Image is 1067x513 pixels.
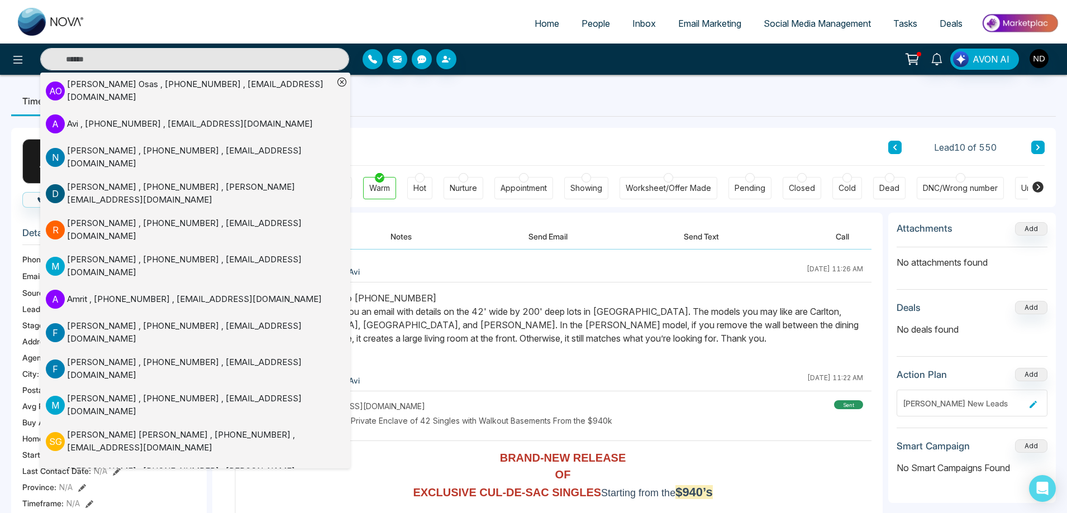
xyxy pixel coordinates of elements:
p: S G [46,432,65,451]
p: N [46,148,65,167]
span: Email Marketing [678,18,741,29]
p: A [46,114,65,133]
a: People [570,13,621,34]
span: Avi [349,375,360,386]
span: Buy Area : [22,416,58,428]
span: N/A [94,465,107,477]
span: Timeframe : [22,497,64,509]
div: Nurture [450,183,477,194]
span: People [582,18,610,29]
div: [DATE] 11:26 AM [807,264,863,279]
div: sent [834,400,863,409]
div: [PERSON_NAME] , [PHONE_NUMBER] , [EMAIL_ADDRESS][DOMAIN_NAME] [67,392,334,418]
div: Appointment [501,183,547,194]
p: No Smart Campaigns Found [897,461,1047,474]
button: Add [1015,301,1047,314]
span: Agent: [22,352,46,363]
div: [PERSON_NAME] , [PHONE_NUMBER] , [PERSON_NAME][EMAIL_ADDRESS][DOMAIN_NAME] [67,465,334,490]
h3: Action Plan [897,369,947,380]
p: M [46,396,65,415]
div: Dead [879,183,899,194]
p: A [46,468,65,487]
div: Pending [735,183,765,194]
span: Just Released Private Enclave of 42 Singles with Walkout Basements From the $940k [296,415,612,426]
span: Tasks [893,18,917,29]
div: [PERSON_NAME] New Leads [903,397,1025,409]
div: Open Intercom Messenger [1029,475,1056,502]
a: Social Media Management [752,13,882,34]
span: AVON AI [973,52,1009,66]
span: N/A [59,481,73,493]
div: [PERSON_NAME] , [PHONE_NUMBER] , [EMAIL_ADDRESS][DOMAIN_NAME] [67,145,334,170]
span: Province : [22,481,56,493]
button: Add [1015,222,1047,236]
h3: Attachments [897,223,952,234]
span: Source: [22,287,50,299]
div: Cold [839,183,856,194]
span: Postal Code : [22,384,68,396]
span: Lead 10 of 550 [934,141,997,154]
button: Call [22,192,77,208]
div: [PERSON_NAME] [PERSON_NAME] , [PHONE_NUMBER] , [EMAIL_ADDRESS][DOMAIN_NAME] [67,429,334,454]
div: Hot [413,183,426,194]
div: [PERSON_NAME] , [PHONE_NUMBER] , [EMAIL_ADDRESS][DOMAIN_NAME] [67,217,334,242]
span: Start Date : [22,449,62,461]
button: AVON AI [950,49,1019,70]
a: Inbox [621,13,667,34]
h3: Smart Campaign [897,440,970,452]
span: Social Media Management [764,18,871,29]
button: Send Text [661,224,741,249]
p: R [46,220,65,239]
p: D [46,184,65,203]
p: A O [46,81,65,100]
div: DNC/Wrong number [923,183,998,194]
span: Stage: [22,319,46,331]
p: F [46,359,65,378]
p: F [46,323,65,342]
h3: Details [22,227,196,244]
button: Call [813,224,871,249]
span: [EMAIL_ADDRESS][DOMAIN_NAME] [296,400,425,412]
p: No deals found [897,323,1047,336]
span: Deals [940,18,963,29]
img: Lead Flow [953,51,969,67]
img: Nova CRM Logo [18,8,85,36]
span: Lead Type: [22,303,63,315]
a: Home [523,13,570,34]
img: User Avatar [1030,49,1049,68]
a: Deals [928,13,974,34]
span: Last Contact Date : [22,465,91,477]
div: Showing [570,183,602,194]
a: Email Marketing [667,13,752,34]
span: Email: [22,270,44,282]
span: Inbox [632,18,656,29]
div: [DATE] 11:22 AM [807,373,863,387]
li: Timeline [11,86,69,116]
button: Add [1015,368,1047,381]
div: [PERSON_NAME] , [PHONE_NUMBER] , [EMAIL_ADDRESS][DOMAIN_NAME] [67,320,334,345]
span: N/A [66,497,80,509]
h3: Deals [897,302,921,313]
button: Add [1015,439,1047,453]
div: [PERSON_NAME] Osas , [PHONE_NUMBER] , [EMAIL_ADDRESS][DOMAIN_NAME] [67,78,334,103]
span: Home Type : [22,433,66,444]
div: A [22,139,67,184]
div: Avi , [PHONE_NUMBER] , [EMAIL_ADDRESS][DOMAIN_NAME] [67,118,313,131]
p: No attachments found [897,247,1047,269]
span: Avg Property Price : [22,400,93,412]
span: Add [1015,223,1047,233]
div: Closed [789,183,815,194]
img: Market-place.gif [979,11,1060,36]
span: City : [22,368,39,380]
span: Avi [349,266,360,277]
div: Amrit , [PHONE_NUMBER] , [EMAIL_ADDRESS][DOMAIN_NAME] [67,293,322,306]
a: Tasks [882,13,928,34]
p: A [46,290,65,309]
div: Worksheet/Offer Made [626,183,711,194]
div: [PERSON_NAME] , [PHONE_NUMBER] , [PERSON_NAME][EMAIL_ADDRESS][DOMAIN_NAME] [67,181,334,206]
span: Phone: [22,253,47,265]
div: Unspecified [1021,183,1066,194]
span: Home [535,18,559,29]
div: [PERSON_NAME] , [PHONE_NUMBER] , [EMAIL_ADDRESS][DOMAIN_NAME] [67,253,334,279]
button: Notes [368,224,434,249]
